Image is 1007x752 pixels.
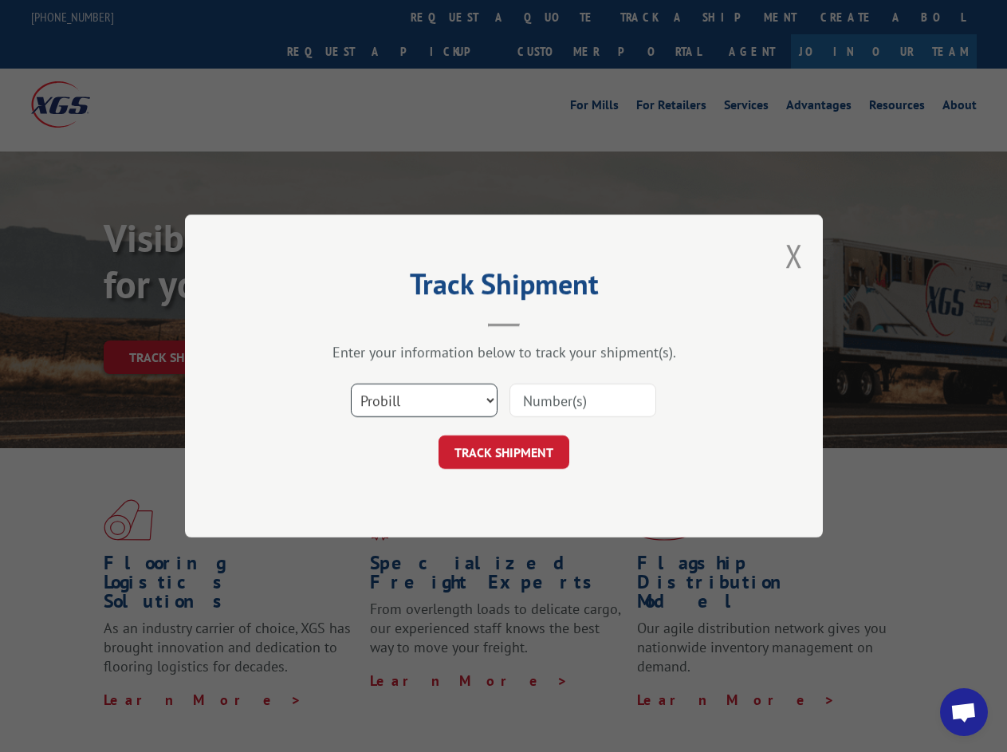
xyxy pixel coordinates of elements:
input: Number(s) [509,384,656,417]
button: TRACK SHIPMENT [439,435,569,469]
div: Enter your information below to track your shipment(s). [265,343,743,361]
h2: Track Shipment [265,273,743,303]
button: Close modal [785,234,803,277]
div: Open chat [940,688,988,736]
